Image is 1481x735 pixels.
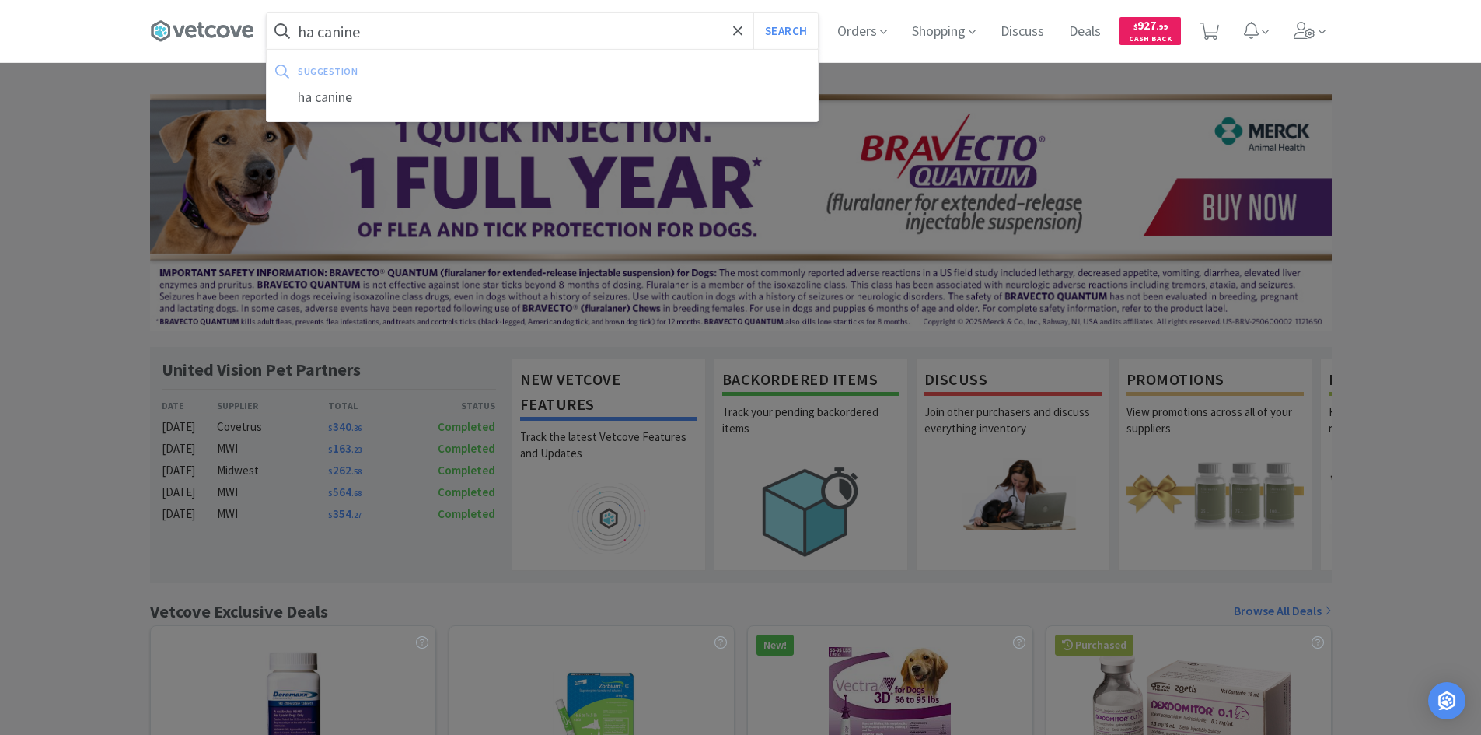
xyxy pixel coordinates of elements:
[1119,10,1181,52] a: $927.99Cash Back
[753,13,818,49] button: Search
[1133,18,1168,33] span: 927
[994,25,1050,39] a: Discuss
[267,13,818,49] input: Search by item, sku, manufacturer, ingredient, size...
[1133,22,1137,32] span: $
[1156,22,1168,32] span: . 99
[1063,25,1107,39] a: Deals
[267,83,818,112] div: ha canine
[298,59,583,83] div: suggestion
[1428,682,1465,719] div: Open Intercom Messenger
[1129,35,1172,45] span: Cash Back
